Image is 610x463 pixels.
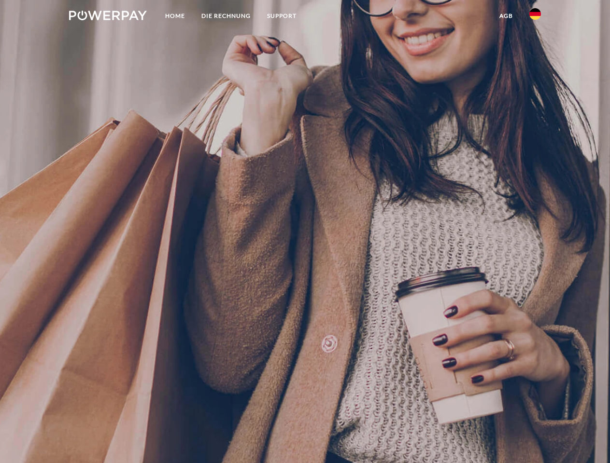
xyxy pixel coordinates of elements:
[69,11,147,20] img: logo-powerpay-white.svg
[259,7,305,25] a: SUPPORT
[157,7,193,25] a: Home
[491,7,521,25] a: agb
[529,8,541,20] img: de
[193,7,259,25] a: DIE RECHNUNG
